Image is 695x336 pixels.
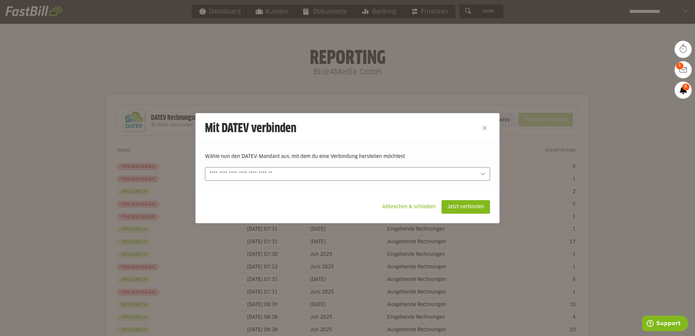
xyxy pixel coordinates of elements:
a: 1 [675,61,692,78]
span: 6 [682,84,690,90]
iframe: Öffnet ein Widget, in dem Sie weitere Informationen finden [642,316,688,333]
sl-button: Abbrechen & schließen [376,200,442,214]
span: 1 [676,63,683,69]
p: Wähle nun den DATEV-Mandant aus, mit dem du eine Verbindung herstellen möchtest [205,153,490,160]
sl-button: Jetzt verbinden [442,200,490,214]
a: 6 [675,82,692,99]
